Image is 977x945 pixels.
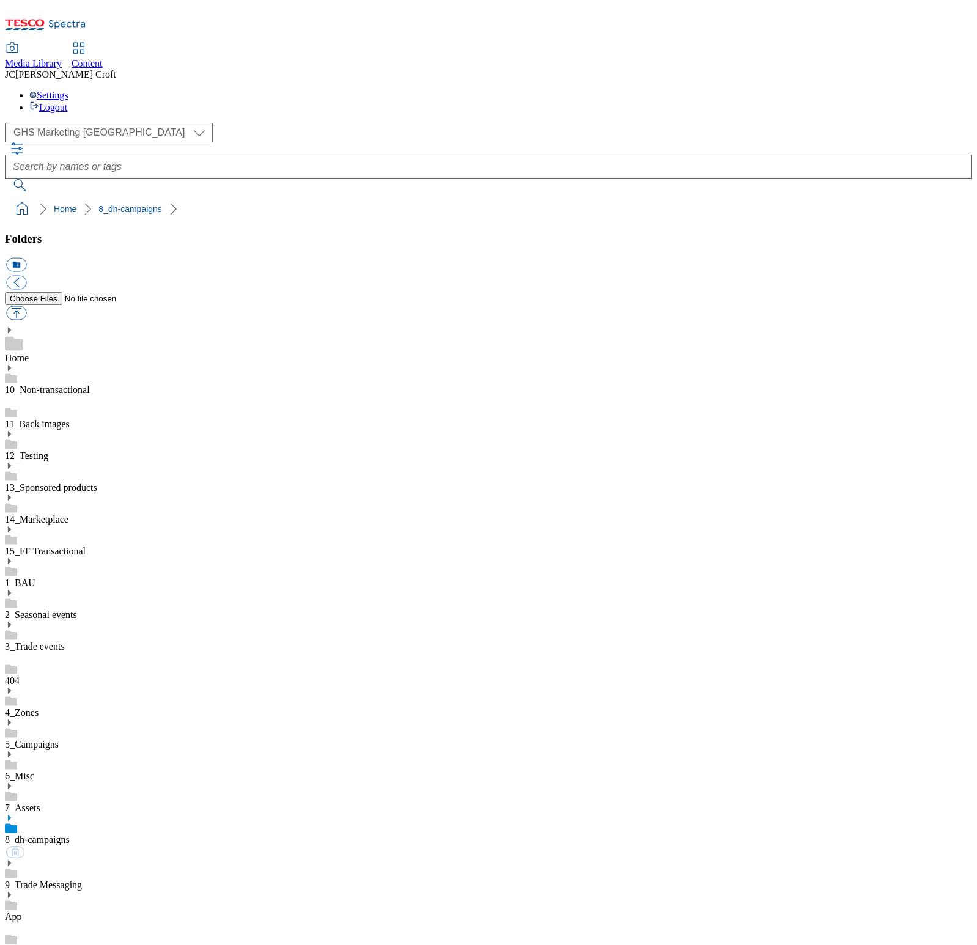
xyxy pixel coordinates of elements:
a: 10_Non-transactional [5,384,90,395]
a: 11_Back images [5,419,70,429]
a: 1_BAU [5,578,35,588]
a: 404 [5,675,20,686]
span: Media Library [5,58,62,68]
a: Media Library [5,43,62,69]
a: 8_dh-campaigns [98,204,162,214]
a: 3_Trade events [5,641,65,652]
a: Content [72,43,103,69]
a: Settings [29,90,68,100]
span: [PERSON_NAME] Croft [15,69,116,79]
span: JC [5,69,15,79]
a: Home [5,353,29,363]
a: 13_Sponsored products [5,482,97,493]
a: 9_Trade Messaging [5,880,82,890]
nav: breadcrumb [5,197,972,221]
a: 15_FF Transactional [5,546,86,556]
a: 4_Zones [5,707,39,718]
a: 6_Misc [5,771,34,781]
input: Search by names or tags [5,155,972,179]
a: 7_Assets [5,803,40,813]
a: 14_Marketplace [5,514,68,524]
a: Logout [29,102,67,112]
a: App [5,911,22,922]
h3: Folders [5,232,972,246]
a: 2_Seasonal events [5,609,77,620]
a: Home [54,204,76,214]
span: Content [72,58,103,68]
a: 8_dh-campaigns [5,834,70,845]
a: 5_Campaigns [5,739,59,749]
a: 12_Testing [5,450,48,461]
a: home [12,199,32,219]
